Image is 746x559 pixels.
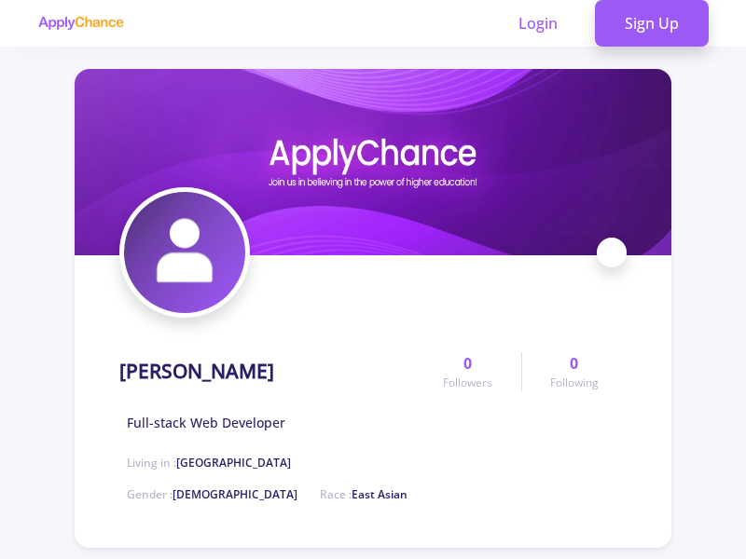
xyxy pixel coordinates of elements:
a: 0Following [521,352,627,391]
span: Followers [443,375,492,391]
span: 0 [570,352,578,375]
span: [GEOGRAPHIC_DATA] [176,455,291,470]
span: 0 [463,352,472,375]
span: Gender : [127,486,297,502]
span: Following [550,375,599,391]
span: Race : [320,486,408,502]
h1: [PERSON_NAME] [119,360,274,383]
span: Full-stack Web Developer [127,413,285,432]
img: applychance logo text only [37,16,124,31]
img: Ali Mohammad Rezaieavatar [124,192,245,313]
span: [DEMOGRAPHIC_DATA] [173,486,297,502]
span: Living in : [127,455,291,470]
span: East Asian [352,486,408,502]
a: 0Followers [415,352,520,391]
img: Ali Mohammad Rezaiecover image [75,69,671,255]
